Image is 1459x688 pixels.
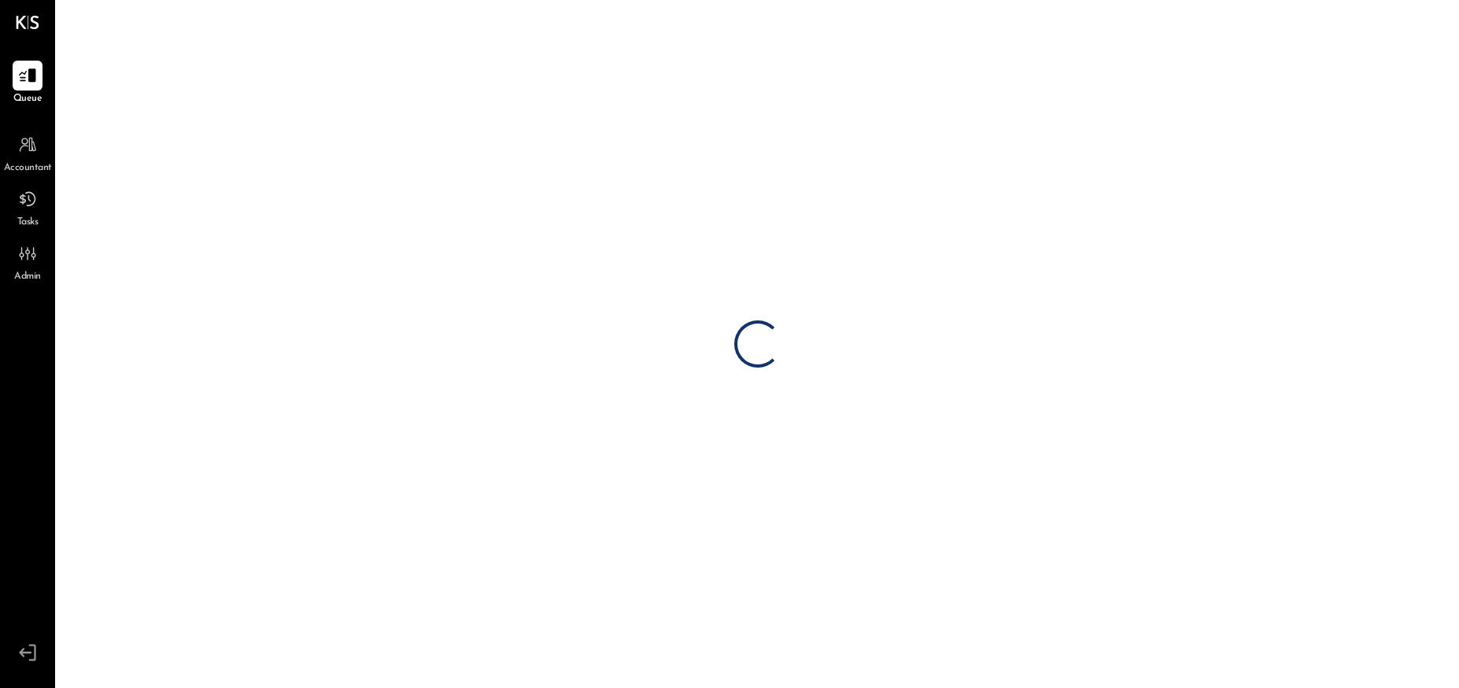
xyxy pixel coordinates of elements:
a: Tasks [1,184,54,230]
a: Accountant [1,130,54,176]
span: Admin [14,270,41,284]
span: Tasks [17,216,39,230]
span: Accountant [4,161,52,176]
span: Queue [13,92,42,106]
a: Queue [1,61,54,106]
a: Admin [1,239,54,284]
